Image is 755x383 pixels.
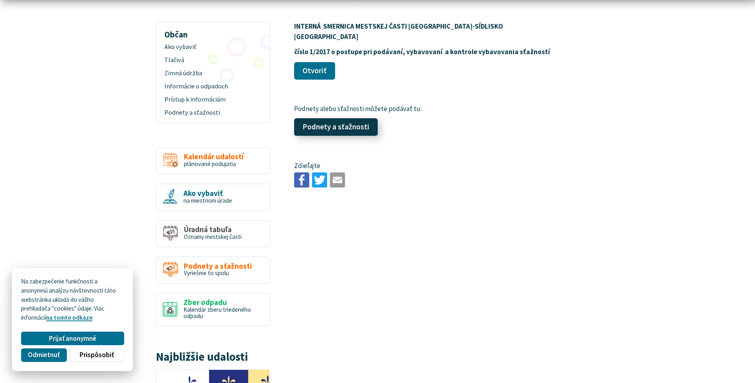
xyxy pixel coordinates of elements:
span: Kalendár udalostí [184,152,244,161]
img: Zdieľať na Facebooku [294,172,309,188]
span: Odmietnuť [28,351,60,359]
span: Prispôsobiť [80,351,114,359]
a: Podnety a sťažnosti [160,106,266,119]
span: Úradná tabuľa [184,225,242,234]
button: Odmietnuť [21,348,66,362]
strong: číslo 1/2017 [294,47,330,56]
img: Zdieľať e-mailom [330,172,345,188]
button: Prijať anonymné [21,332,124,345]
p: Podnety alebo sťažnosti môžete podávať tu: [294,104,563,114]
a: Prístup k informáciám [160,93,266,106]
button: Prispôsobiť [70,348,124,362]
span: Informácie o odpadoch [164,80,262,93]
a: Úradná tabuľa Oznamy mestskej časti [156,220,270,248]
img: Zdieľať na Twitteri [312,172,327,188]
p: Na zabezpečenie funkčnosti a anonymnú analýzu návštevnosti táto webstránka ukladá do vášho prehli... [21,277,124,322]
span: Prijať anonymné [49,334,96,343]
strong: o postupe pri podávaní, vybavovaní a kontrole vybavovania sťažností [331,47,550,56]
span: Zber odpadu [183,298,263,307]
a: Ako vybaviť na miestnom úrade [156,184,270,211]
a: Otvoriť [294,62,335,80]
a: Podnety a sťažnosti [294,119,378,136]
h3: Najbližšie udalosti [156,351,270,363]
span: plánované podujatia [184,160,236,168]
span: Tlačivá [164,54,262,67]
a: Kalendár udalostí plánované podujatia [156,147,270,175]
a: Informácie o odpadoch [160,80,266,93]
span: Prístup k informáciám [164,93,262,106]
h3: Občan [160,24,266,41]
span: Podnety a sťažnosti [184,262,252,270]
span: Ako vybaviť [164,41,262,54]
a: na tomto odkaze [46,314,92,321]
span: Oznamy mestskej časti [184,233,242,240]
a: Zber odpadu Kalendár zberu triedeného odpadu [156,293,270,326]
a: Podnety a sťažnosti Vyriešme to spolu [156,256,270,284]
span: na miestnom úrade [183,197,232,204]
span: Zimná údržba [164,67,262,80]
a: Ako vybaviť [160,41,266,54]
span: Vyriešme to spolu [184,269,229,277]
span: Podnety a sťažnosti [164,106,262,119]
a: Tlačivá [160,54,266,67]
span: Kalendár zberu triedeného odpadu [183,306,251,320]
a: Zimná údržba [160,67,266,80]
span: Ako vybaviť [183,189,232,197]
p: Zdieľajte [294,161,563,171]
strong: INTERNÁ SMERNICA MESTSKEJ ČASTI [GEOGRAPHIC_DATA]-SÍDLISKO [GEOGRAPHIC_DATA] [294,22,503,41]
